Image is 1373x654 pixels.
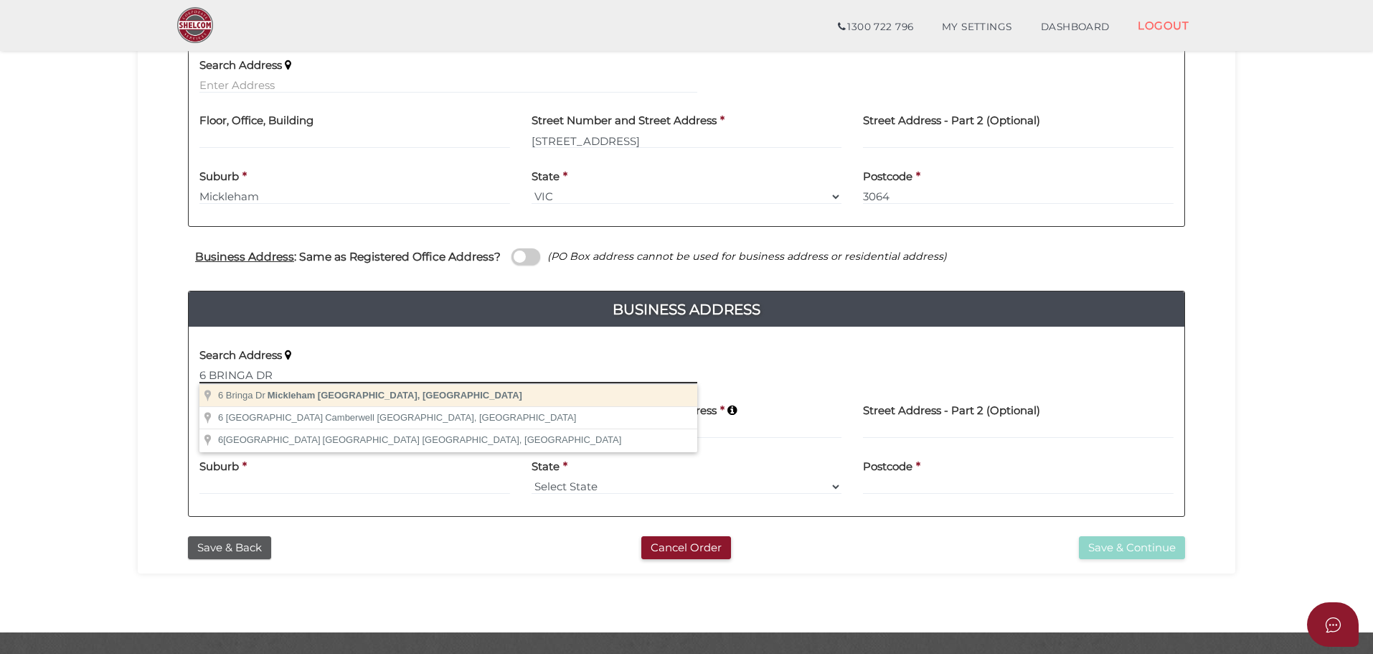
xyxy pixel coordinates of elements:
input: Enter Address [199,368,697,383]
button: Save & Back [188,536,271,560]
input: Enter Address [199,78,697,93]
i: (PO Box address cannot be used for business address or residential address) [547,250,947,263]
span: Bringa Dr [226,390,265,401]
button: Open asap [1307,602,1359,647]
i: Keep typing in your address(including suburb) until it appears [727,405,737,416]
i: Keep typing in your address(including suburb) until it appears [285,350,291,361]
h4: Search Address [199,350,282,362]
h4: Street Address - Part 2 (Optional) [863,405,1040,417]
button: Cancel Order [641,536,731,560]
input: Enter Address [532,133,842,149]
span: [GEOGRAPHIC_DATA] [223,434,320,445]
h4: Street Number and Street Address [532,405,717,417]
span: Camberwell [GEOGRAPHIC_DATA], [GEOGRAPHIC_DATA] [325,412,576,423]
h4: Street Address - Part 2 (Optional) [863,115,1040,127]
h4: Floor, Office, Building [199,115,313,127]
h4: Postcode [863,171,912,183]
input: Postcode must be exactly 4 digits [863,479,1174,495]
a: LOGOUT [1123,11,1203,40]
h4: Business Address [189,298,1184,321]
a: DASHBOARD [1027,13,1124,42]
a: 1300 722 796 [824,13,928,42]
span: 6 [218,434,323,445]
i: Keep typing in your address(including suburb) until it appears [285,60,291,71]
h4: Suburb [199,461,239,473]
span: [GEOGRAPHIC_DATA] [GEOGRAPHIC_DATA], [GEOGRAPHIC_DATA] [323,434,622,445]
button: Save & Continue [1079,536,1185,560]
h4: Postcode [863,461,912,473]
span: 6 [218,390,223,401]
h4: : Same as Registered Office Address? [195,251,501,263]
h4: State [532,171,560,183]
u: Business Address [195,250,294,263]
input: Postcode must be exactly 4 digits [863,189,1174,205]
a: MY SETTINGS [928,13,1027,42]
h4: Street Number and Street Address [532,115,717,127]
span: 6 [218,412,223,423]
span: Mickleham [GEOGRAPHIC_DATA], [GEOGRAPHIC_DATA] [268,390,522,401]
span: [GEOGRAPHIC_DATA] [226,412,323,423]
h4: Search Address [199,60,282,72]
h4: Suburb [199,171,239,183]
h4: State [532,461,560,473]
